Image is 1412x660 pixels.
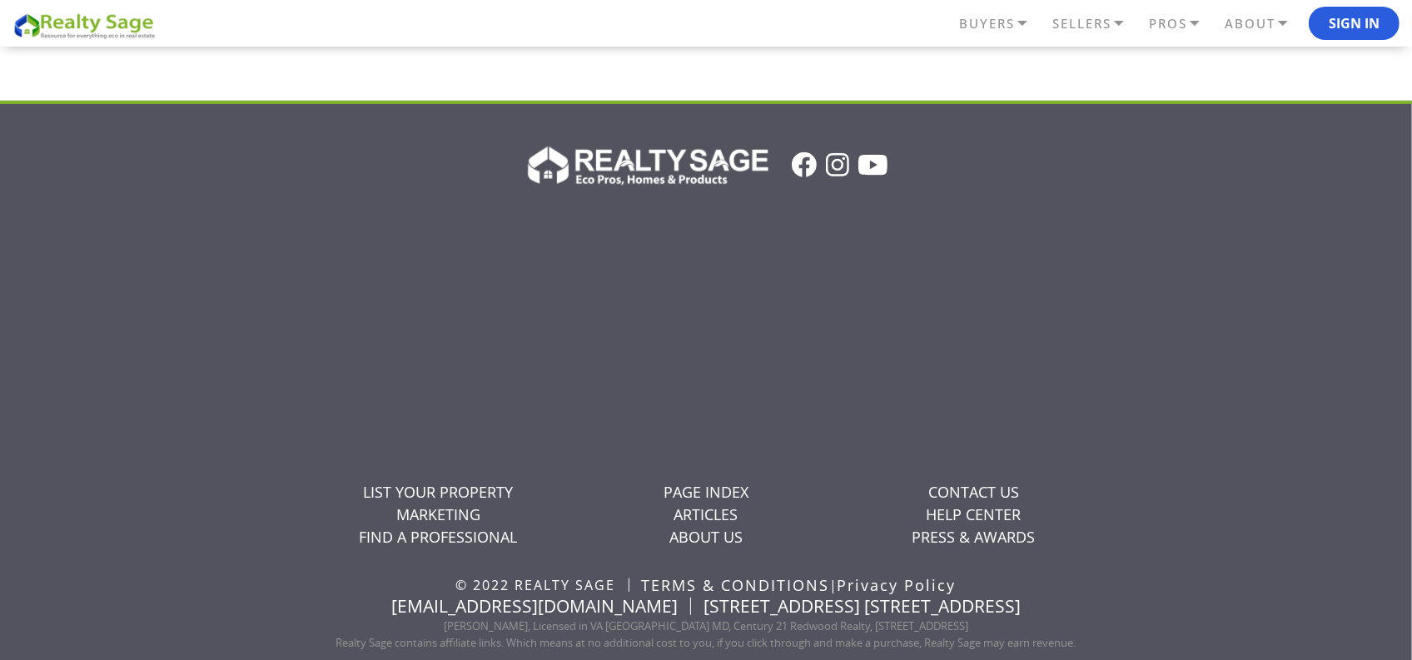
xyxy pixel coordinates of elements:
a: [EMAIL_ADDRESS][DOMAIN_NAME] [391,594,678,618]
a: ABOUT US [669,527,743,547]
a: MARKETING [396,504,480,524]
a: BUYERS [955,9,1048,38]
a: LIST YOUR PROPERTY [363,482,513,502]
a: ARTICLES [674,504,738,524]
a: PROS [1145,9,1221,38]
button: Sign In [1309,7,1400,40]
p: [PERSON_NAME], Licensed in VA [GEOGRAPHIC_DATA] MD, Century 21 Redwood Realty, [STREET_ADDRESS] [306,620,1106,632]
img: Realty Sage Logo [525,141,768,188]
p: Realty Sage contains affiliate links. Which means at no additional cost to you, if you click thro... [306,637,1106,648]
li: © 2022 REALTY SAGE [456,578,629,592]
a: Privacy Policy [838,575,957,595]
a: ABOUT [1221,9,1309,38]
ul: | [306,578,1106,593]
a: FIND A PROFESSIONAL [359,527,517,547]
img: REALTY SAGE [12,11,162,40]
li: [STREET_ADDRESS] [STREET_ADDRESS] [704,598,1021,615]
a: PAGE INDEX [664,482,748,502]
a: PRESS & AWARDS [912,527,1036,547]
a: SELLERS [1048,9,1145,38]
a: CONTACT US [928,482,1019,502]
a: HELP CENTER [927,504,1022,524]
a: TERMS & CONDITIONS [642,575,830,595]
